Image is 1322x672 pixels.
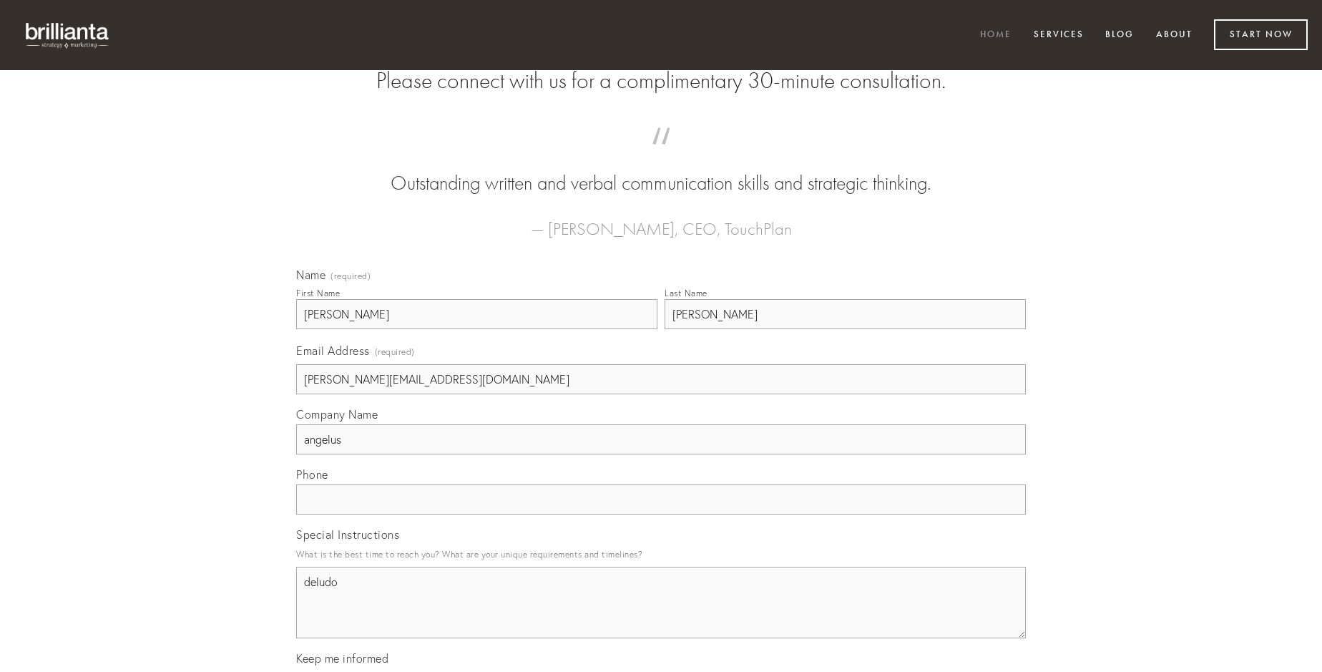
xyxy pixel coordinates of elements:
[1147,24,1202,47] a: About
[296,288,340,298] div: First Name
[296,268,325,282] span: Name
[296,407,378,422] span: Company Name
[971,24,1021,47] a: Home
[296,467,328,482] span: Phone
[1024,24,1093,47] a: Services
[296,567,1026,638] textarea: deludo
[296,67,1026,94] h2: Please connect with us for a complimentary 30-minute consultation.
[375,342,415,361] span: (required)
[296,545,1026,564] p: What is the best time to reach you? What are your unique requirements and timelines?
[665,288,707,298] div: Last Name
[330,272,371,281] span: (required)
[296,651,388,666] span: Keep me informed
[14,14,122,56] img: brillianta - research, strategy, marketing
[319,198,1003,243] figcaption: — [PERSON_NAME], CEO, TouchPlan
[1096,24,1143,47] a: Blog
[1214,19,1308,50] a: Start Now
[319,142,1003,170] span: “
[319,142,1003,198] blockquote: Outstanding written and verbal communication skills and strategic thinking.
[296,527,399,542] span: Special Instructions
[296,344,370,358] span: Email Address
